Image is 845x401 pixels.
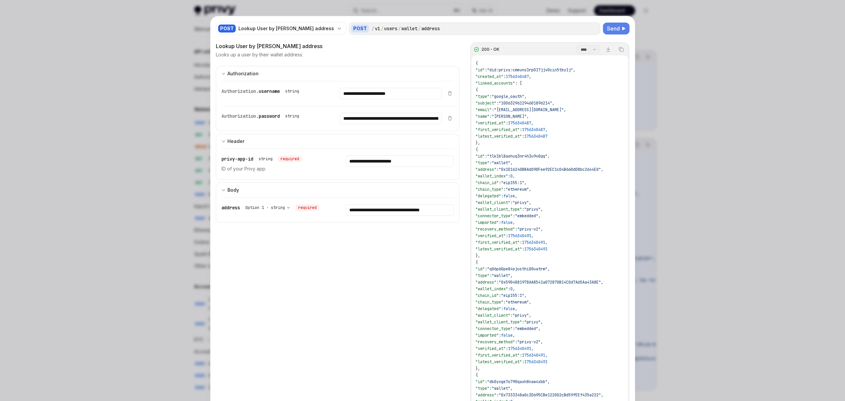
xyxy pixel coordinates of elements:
[487,154,548,159] span: "tlk1bl8aohuq3nr4h3u9v0qq"
[492,94,524,99] span: "google_oauth"
[398,25,401,32] div: /
[607,25,620,33] span: Send
[499,220,501,225] span: :
[506,120,508,126] span: :
[496,392,499,398] span: :
[506,187,529,192] span: "ethereum"
[475,240,520,245] span: "first_verified_at"
[541,339,543,345] span: ,
[522,127,545,132] span: 1756340487
[475,220,499,225] span: "imported"
[475,81,515,86] span: "linked_accounts"
[278,156,302,162] div: required
[489,94,492,99] span: :
[259,156,273,162] div: string
[513,200,529,205] span: "privy"
[475,61,478,66] span: {
[515,81,522,86] span: : [
[221,156,253,162] span: privy-app-id
[259,113,280,119] span: password
[541,319,543,325] span: ,
[522,240,545,245] span: 1756340491
[227,137,244,145] div: Header
[538,326,541,331] span: ,
[489,114,492,119] span: :
[475,107,492,112] span: "email"
[501,293,524,298] span: "eip155:1"
[492,273,510,278] span: "wallet"
[375,25,380,32] div: v1
[503,306,515,311] span: false
[285,89,299,94] div: string
[515,193,517,199] span: ,
[510,273,513,278] span: ,
[285,113,299,119] div: string
[216,182,460,197] button: expand input section
[513,326,515,331] span: :
[499,100,552,106] span: "100632961294601896214"
[541,227,543,232] span: ,
[510,200,513,205] span: :
[522,207,524,212] span: :
[603,23,630,34] button: Send
[401,25,417,32] div: wallet
[524,359,548,365] span: 1756340491
[506,346,508,351] span: :
[475,120,506,126] span: "verified_at"
[501,220,513,225] span: false
[506,74,529,79] span: 1756340487
[475,260,478,265] span: {
[510,286,513,292] span: 0
[475,273,489,278] span: "type"
[531,120,534,126] span: ,
[418,25,421,32] div: /
[510,386,513,391] span: ,
[520,127,522,132] span: :
[475,286,508,292] span: "wallet_index"
[221,88,259,94] span: Authorization.
[524,207,541,212] span: "privy"
[259,88,280,94] span: username
[513,286,515,292] span: ,
[351,25,369,33] div: POST
[221,205,240,211] span: address
[499,333,501,338] span: :
[513,220,515,225] span: ,
[421,25,440,32] div: address
[221,113,302,119] div: Authorization.password
[601,392,603,398] span: ,
[499,167,601,172] span: "0x1D16240BBAd090Fee92EC1c04B660dD8bc2644E0"
[475,386,489,391] span: "type"
[548,379,550,384] span: ,
[517,339,541,345] span: "privy-v2"
[492,386,510,391] span: "wallet"
[529,300,531,305] span: ,
[489,273,492,278] span: :
[475,266,485,272] span: "id"
[218,25,236,33] div: POST
[475,154,485,159] span: "id"
[513,333,515,338] span: ,
[541,207,543,212] span: ,
[508,120,531,126] span: 1756340487
[496,100,499,106] span: :
[221,88,302,95] div: Authorization.username
[216,134,460,149] button: expand input section
[515,339,517,345] span: :
[489,386,492,391] span: :
[499,293,501,298] span: :
[227,186,239,194] div: Body
[515,306,517,311] span: ,
[529,200,531,205] span: ,
[524,180,527,185] span: ,
[475,127,520,132] span: "first_verified_at"
[522,246,524,252] span: :
[529,74,531,79] span: ,
[381,25,383,32] div: /
[522,353,545,358] span: 1756340491
[517,227,541,232] span: "privy-v2"
[524,134,548,139] span: 1756340487
[475,372,478,378] span: {
[475,87,478,93] span: {
[475,246,522,252] span: "latest_verified_at"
